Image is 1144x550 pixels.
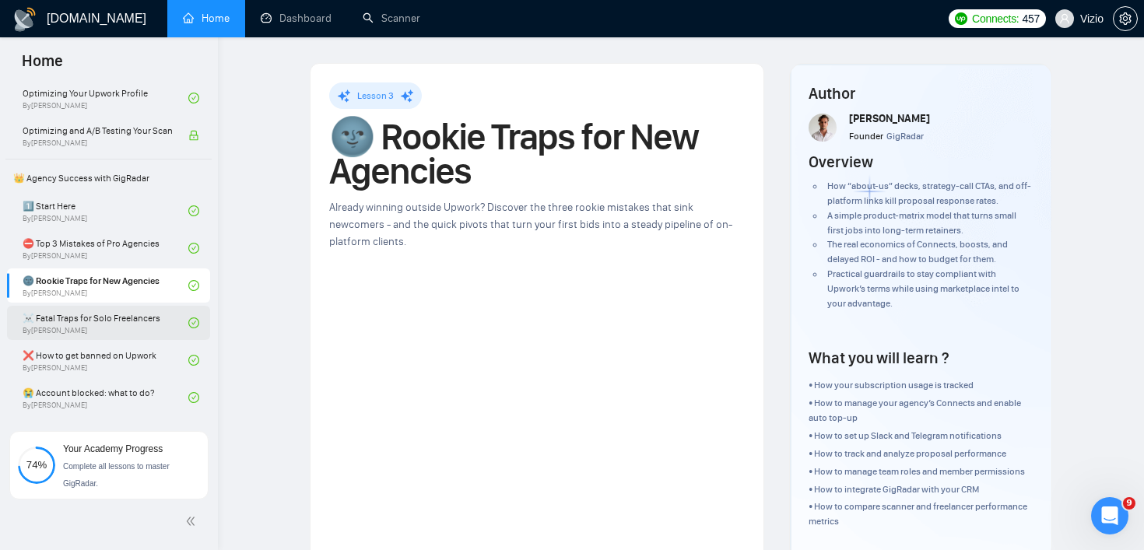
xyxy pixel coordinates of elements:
a: ⛔ Top 3 Mistakes of Pro AgenciesBy[PERSON_NAME] [23,231,188,265]
span: A simple product-matrix model that turns small first jobs into long-term retainers. [827,210,1016,236]
p: • How your subscription usage is tracked [809,378,1033,393]
span: 457 [1022,10,1039,27]
p: • How to manage team roles and member permissions [809,464,1033,479]
p: • How to track and analyze proposal performance [809,447,1033,461]
p: • How to compare scanner and freelancer performance metrics [809,499,1033,529]
span: Home [9,50,75,82]
span: check-circle [188,317,199,328]
p: • How to set up Slack and Telegram notifications [809,429,1033,443]
span: user [1059,13,1070,24]
span: Complete all lessons to master GigRadar. [63,462,170,488]
img: upwork-logo.png [955,12,967,25]
a: dashboardDashboard [261,12,332,25]
span: Your Academy Progress [63,443,163,454]
span: The real economics of Connects, boosts, and delayed ROI - and how to budget for them. [827,239,1008,264]
a: 🌚 Rookie Traps for New AgenciesBy[PERSON_NAME] [23,268,188,303]
button: setting [1113,6,1138,31]
a: searchScanner [363,12,420,25]
span: [PERSON_NAME] [849,112,930,125]
a: 😭 Account blocked: what to do?By[PERSON_NAME] [23,380,188,415]
a: setting [1113,12,1138,25]
span: check-circle [188,392,199,403]
a: ❌ How to get banned on UpworkBy[PERSON_NAME] [23,343,188,377]
span: 9 [1123,497,1135,510]
span: Founder [849,131,883,142]
span: check-circle [188,280,199,291]
h4: Overview [809,151,873,173]
span: Lesson 3 [357,90,394,101]
span: setting [1114,12,1137,25]
span: Connects: [972,10,1019,27]
span: How “about-us” decks, strategy-call CTAs, and off-platform links kill proposal response rates. [827,180,1031,206]
span: check-circle [188,243,199,254]
span: check-circle [188,355,199,366]
span: GigRadar [886,131,924,142]
p: • How to integrate GigRadar with your CRM [809,482,1033,497]
iframe: Intercom live chat [1091,497,1128,534]
a: ☠️ Fatal Traps for Solo FreelancersBy[PERSON_NAME] [23,306,188,340]
span: 74% [18,460,55,470]
span: check-circle [188,205,199,216]
a: 1️⃣ Start HereBy[PERSON_NAME] [23,194,188,228]
img: Screenshot+at+Jun+18+10-48-53%E2%80%AFPM.png [809,114,837,142]
span: Optimizing and A/B Testing Your Scanner for Better Results [23,123,172,138]
a: homeHome [183,12,230,25]
span: 👑 Agency Success with GigRadar [7,163,210,194]
span: Already winning outside Upwork? Discover the three rookie mistakes that sink newcomers - and the ... [329,201,732,248]
span: lock [188,130,199,141]
h4: Author [809,82,1033,104]
h1: 🌚 Rookie Traps for New Agencies [329,120,745,188]
h4: What you will learn ? [809,347,949,369]
img: logo [12,7,37,32]
a: Optimizing Your Upwork ProfileBy[PERSON_NAME] [23,81,188,115]
span: By [PERSON_NAME] [23,138,172,148]
span: double-left [185,513,201,529]
p: • How to manage your agency’s Connects and enable auto top-up [809,396,1033,426]
span: check-circle [188,93,199,103]
span: Practical guardrails to stay compliant with Upwork’s terms while using marketplace intel to your ... [827,268,1019,309]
